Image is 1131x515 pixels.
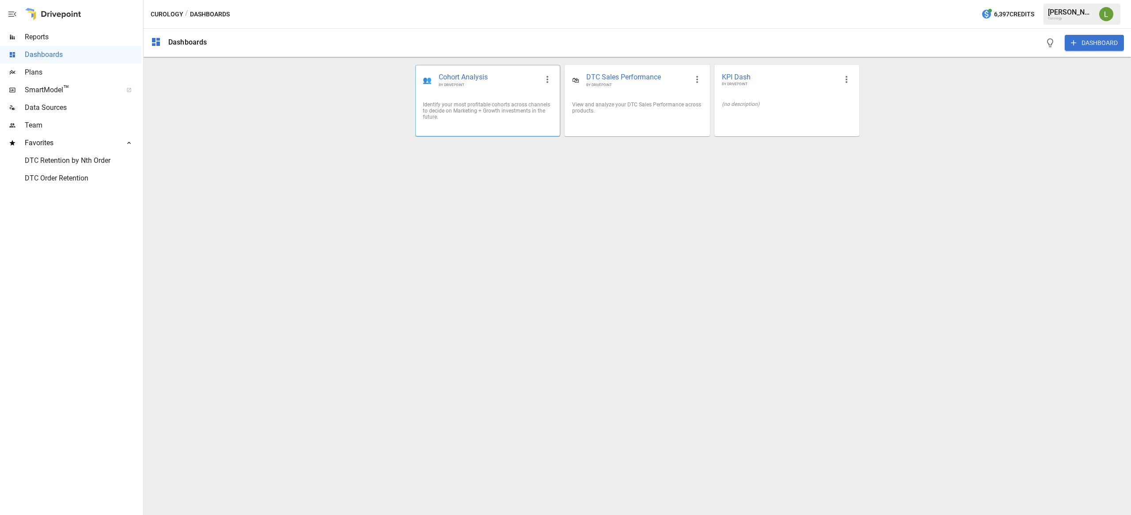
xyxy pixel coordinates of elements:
[722,82,838,87] span: BY DRIVEPOINT
[722,101,852,107] div: (no description)
[572,101,702,114] div: View and analyze your DTC Sales Performance across products.
[439,83,539,87] span: BY DRIVEPOINT
[1048,8,1094,16] div: [PERSON_NAME]
[25,67,141,78] span: Plans
[722,72,838,82] span: KPI Dash
[25,49,141,60] span: Dashboards
[994,9,1034,20] span: 6,397 Credits
[185,9,188,20] div: /
[586,83,688,87] span: BY DRIVEPOINT
[25,155,141,166] span: DTC Retention by Nth Order
[572,76,579,84] div: 🛍
[1094,2,1119,26] button: Leonard Brukman
[1048,16,1094,20] div: Curology
[423,101,553,120] div: Identify your most profitable cohorts across channels to decide on Marketing + Growth investments...
[25,32,141,42] span: Reports
[168,38,207,46] div: Dashboards
[978,6,1038,23] button: 6,397Credits
[25,120,141,131] span: Team
[439,72,539,83] span: Cohort Analysis
[25,138,117,148] span: Favorites
[423,76,432,84] div: 👥
[25,85,117,95] span: SmartModel
[586,72,688,83] span: DTC Sales Performance
[1099,7,1113,21] img: Leonard Brukman
[151,9,183,20] button: Curology
[25,173,141,184] span: DTC Order Retention
[63,83,69,94] span: ™
[25,102,141,113] span: Data Sources
[1065,35,1124,51] button: DASHBOARD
